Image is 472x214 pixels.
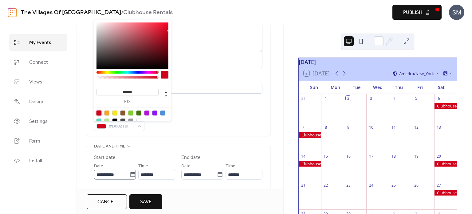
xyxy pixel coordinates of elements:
div: 13 [436,125,442,130]
div: #417505 [136,111,141,115]
span: All day [101,187,114,195]
span: Save [140,198,151,206]
a: The Villages Of [GEOGRAPHIC_DATA] [21,7,121,18]
img: logo [8,7,17,17]
div: 14 [301,154,306,159]
span: Time [226,163,235,170]
span: Time [138,163,148,170]
div: 2 [346,96,351,101]
span: America/New_York [399,71,434,75]
div: 18 [391,154,396,159]
div: 19 [414,154,419,159]
div: Tue [346,81,367,94]
div: Clubhouse Rental [434,103,457,109]
div: 11 [391,125,396,130]
div: #7ED321 [128,111,133,115]
a: Connect [9,54,67,71]
div: #B8E986 [104,119,109,123]
div: 25 [391,183,396,188]
div: Start date [94,154,116,161]
div: Sun [304,81,325,94]
div: #9013FE [152,111,157,115]
button: Save [129,194,162,209]
div: 15 [323,154,328,159]
div: #FFFFFF [136,119,141,123]
span: Date and time [94,143,125,150]
div: 10 [368,125,374,130]
div: #8B572A [120,111,125,115]
div: 23 [346,183,351,188]
span: Date [181,163,191,170]
div: 1 [323,96,328,101]
div: #000000 [112,119,117,123]
span: Form [29,138,40,145]
div: 6 [436,96,442,101]
div: 26 [414,183,419,188]
div: 3 [368,96,374,101]
span: Views [29,79,42,86]
div: Clubhouse Rental [299,161,321,167]
div: 20 [436,154,442,159]
div: 17 [368,154,374,159]
div: #4A90E2 [160,111,165,115]
div: 4 [391,96,396,101]
span: Publish [403,9,422,16]
span: Connect [29,59,48,66]
a: My Events [9,34,67,51]
label: hex [96,100,159,103]
div: 7 [301,125,306,130]
div: 16 [346,154,351,159]
div: Location [94,75,261,83]
span: #D0021BFF [109,123,135,130]
div: Fri [410,81,431,94]
div: 9 [346,125,351,130]
div: 27 [436,183,442,188]
b: Clubhouse Rentals [123,7,173,18]
a: Views [9,74,67,90]
a: Design [9,93,67,110]
div: #D0021B [96,111,101,115]
div: 21 [301,183,306,188]
button: Cancel [87,194,127,209]
div: Clubhouse Rental [299,132,321,138]
div: Mon [325,81,346,94]
div: Thu [388,81,410,94]
div: End date [181,154,201,161]
div: #9B9B9B [128,119,133,123]
a: Form [9,133,67,149]
div: Sat [431,81,452,94]
div: 24 [368,183,374,188]
div: 5 [414,96,419,101]
span: Settings [29,118,48,125]
div: 31 [301,96,306,101]
a: Install [9,152,67,169]
div: [DATE] [299,58,457,66]
div: #F5A623 [104,111,109,115]
span: Date [94,163,103,170]
div: Wed [367,81,388,94]
span: Cancel [97,198,116,206]
div: 8 [323,125,328,130]
div: #BD10E0 [144,111,149,115]
span: Install [29,157,42,165]
div: #F8E71C [112,111,117,115]
span: Design [29,98,45,106]
div: Clubhouse Rental [434,161,457,167]
div: Clubhouse Rental [434,190,457,196]
a: Settings [9,113,67,130]
div: 12 [414,125,419,130]
button: Publish [392,5,442,20]
div: #4A4A4A [120,119,125,123]
div: #50E3C2 [96,119,101,123]
b: / [121,7,123,18]
div: SM [449,5,464,20]
div: 22 [323,183,328,188]
span: My Events [29,39,51,46]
